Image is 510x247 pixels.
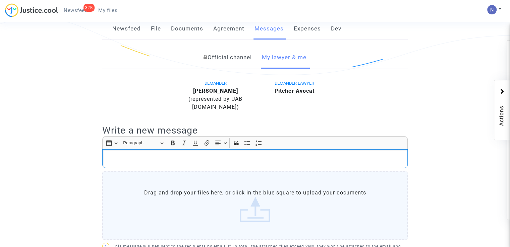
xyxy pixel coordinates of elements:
[5,3,58,17] img: jc-logo.svg
[205,81,227,86] span: DEMANDER
[275,81,314,86] span: DEMANDER LAWYER
[83,4,95,12] div: 32K
[254,18,284,40] a: Messages
[498,87,506,137] span: Actions
[193,88,238,94] b: [PERSON_NAME]
[262,47,306,69] a: My lawyer & me
[98,7,117,13] span: My files
[151,18,161,40] a: File
[112,18,141,40] a: Newsfeed
[93,5,123,15] a: My files
[171,18,203,40] a: Documents
[204,47,252,69] a: Official channel
[102,125,408,136] h2: Write a new message
[275,88,315,94] b: Pitcher Avocat
[64,7,88,13] span: Newsfeed
[102,149,408,168] div: Rich Text Editor, main
[487,5,497,14] img: ACg8ocLbdXnmRFmzhNqwOPt_sjleXT1r-v--4sGn8-BO7_nRuDcVYw=s96-c
[188,96,242,110] span: (représented by UAB [DOMAIN_NAME])
[58,5,93,15] a: 32KNewsfeed
[123,139,158,147] span: Paragraph
[294,18,321,40] a: Expenses
[120,138,166,148] button: Paragraph
[102,136,408,149] div: Editor toolbar
[331,18,341,40] a: Dev
[213,18,244,40] a: Agreement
